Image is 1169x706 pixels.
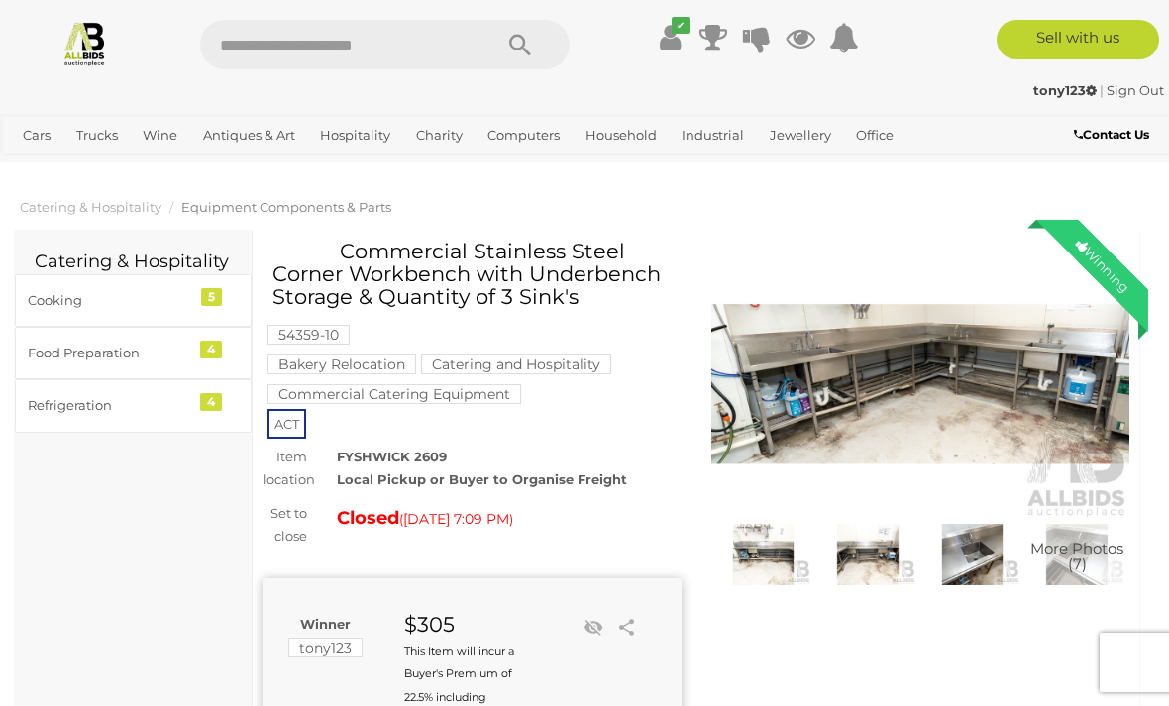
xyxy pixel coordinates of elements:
[15,119,58,151] a: Cars
[716,524,811,585] img: Commercial Stainless Steel Corner Workbench with Underbench Storage & Quantity of 3 Sink's
[200,393,222,411] div: 4
[1107,82,1164,98] a: Sign Out
[28,394,191,417] div: Refrigeration
[997,20,1159,59] a: Sell with us
[20,199,161,215] a: Catering & Hospitality
[267,356,416,372] a: Bakery Relocation
[267,409,306,439] span: ACT
[35,252,232,272] h2: Catering & Hospitality
[404,612,455,637] strong: $305
[399,511,513,527] span: ( )
[81,151,238,184] a: [GEOGRAPHIC_DATA]
[195,119,303,151] a: Antiques & Art
[421,354,611,374] mark: Catering and Hospitality
[925,524,1020,585] img: Commercial Stainless Steel Corner Workbench with Underbench Storage & Quantity of 3 Sink's
[672,17,690,34] i: ✔
[848,119,902,151] a: Office
[1030,540,1123,572] span: More Photos (7)
[267,354,416,374] mark: Bakery Relocation
[421,356,611,372] a: Catering and Hospitality
[15,274,252,327] a: Cooking 5
[820,524,915,585] img: Commercial Stainless Steel Corner Workbench with Underbench Storage & Quantity of 3 Sink's
[580,613,609,643] li: Unwatch this item
[61,20,108,66] img: Allbids.com.au
[479,119,568,151] a: Computers
[471,20,570,69] button: Search
[711,250,1130,519] img: Commercial Stainless Steel Corner Workbench with Underbench Storage & Quantity of 3 Sink's
[337,449,447,464] strong: FYSHWICK 2609
[267,327,350,343] a: 54359-10
[337,471,627,487] strong: Local Pickup or Buyer to Organise Freight
[1033,82,1100,98] a: tony123
[28,289,191,312] div: Cooking
[1100,82,1104,98] span: |
[1057,220,1148,311] div: Winning
[1033,82,1097,98] strong: tony123
[674,119,752,151] a: Industrial
[267,325,350,345] mark: 54359-10
[200,341,222,358] div: 4
[408,119,471,151] a: Charity
[267,384,521,404] mark: Commercial Catering Equipment
[337,507,399,529] strong: Closed
[578,119,665,151] a: Household
[762,119,839,151] a: Jewellery
[15,379,252,432] a: Refrigeration 4
[1074,127,1149,142] b: Contact Us
[15,151,71,184] a: Sports
[272,240,677,308] h1: Commercial Stainless Steel Corner Workbench with Underbench Storage & Quantity of 3 Sink's
[267,386,521,402] a: Commercial Catering Equipment
[1029,524,1124,585] a: More Photos(7)
[135,119,185,151] a: Wine
[655,20,685,55] a: ✔
[68,119,126,151] a: Trucks
[300,616,351,632] b: Winner
[403,510,509,528] span: [DATE] 7:09 PM
[15,327,252,379] a: Food Preparation 4
[1029,524,1124,585] img: Commercial Stainless Steel Corner Workbench with Underbench Storage & Quantity of 3 Sink's
[181,199,391,215] a: Equipment Components & Parts
[288,638,363,657] mark: tony123
[1074,124,1154,146] a: Contact Us
[28,342,191,364] div: Food Preparation
[201,288,222,306] div: 5
[248,502,322,549] div: Set to close
[248,446,322,492] div: Item location
[312,119,398,151] a: Hospitality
